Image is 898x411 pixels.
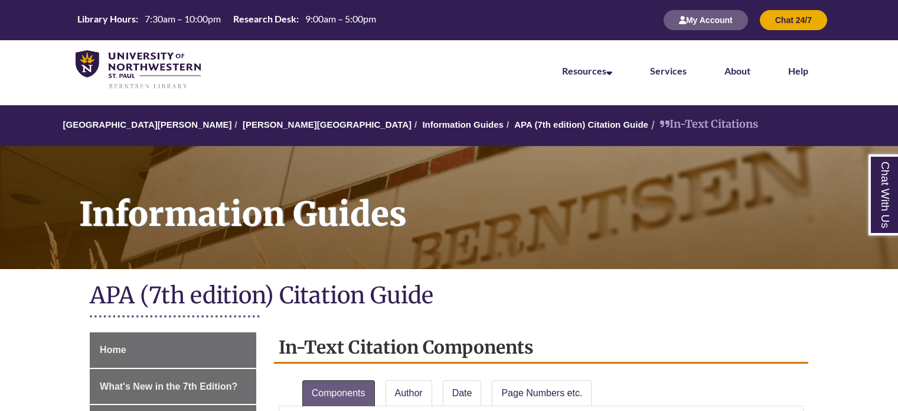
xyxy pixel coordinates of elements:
a: Home [90,332,256,368]
span: 9:00am – 5:00pm [305,13,376,24]
a: Page Numbers etc. [492,380,592,406]
th: Research Desk: [228,12,301,25]
a: Resources [562,65,612,76]
button: My Account [664,10,748,30]
a: Date [443,380,482,406]
a: Services [650,65,687,76]
h1: APA (7th edition) Citation Guide [90,281,808,312]
a: Chat 24/7 [760,15,827,25]
a: APA (7th edition) Citation Guide [514,119,648,130]
h1: Information Guides [66,146,898,254]
h2: In-Text Citation Components [274,332,808,364]
a: Author [386,380,432,406]
button: Chat 24/7 [760,10,827,30]
a: [PERSON_NAME][GEOGRAPHIC_DATA] [243,119,412,130]
a: Information Guides [422,119,504,130]
a: What's New in the 7th Edition? [90,369,256,404]
span: What's New in the 7th Edition? [100,381,237,391]
li: In-Text Citations [648,116,758,133]
img: UNWSP Library Logo [76,50,201,90]
th: Library Hours: [73,12,140,25]
a: Hours Today [73,12,381,28]
table: Hours Today [73,12,381,27]
span: 7:30am – 10:00pm [145,13,221,24]
a: My Account [664,15,748,25]
a: [GEOGRAPHIC_DATA][PERSON_NAME] [63,119,231,130]
a: Components [302,380,375,406]
a: About [724,65,750,76]
span: Home [100,345,126,355]
a: Help [788,65,808,76]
